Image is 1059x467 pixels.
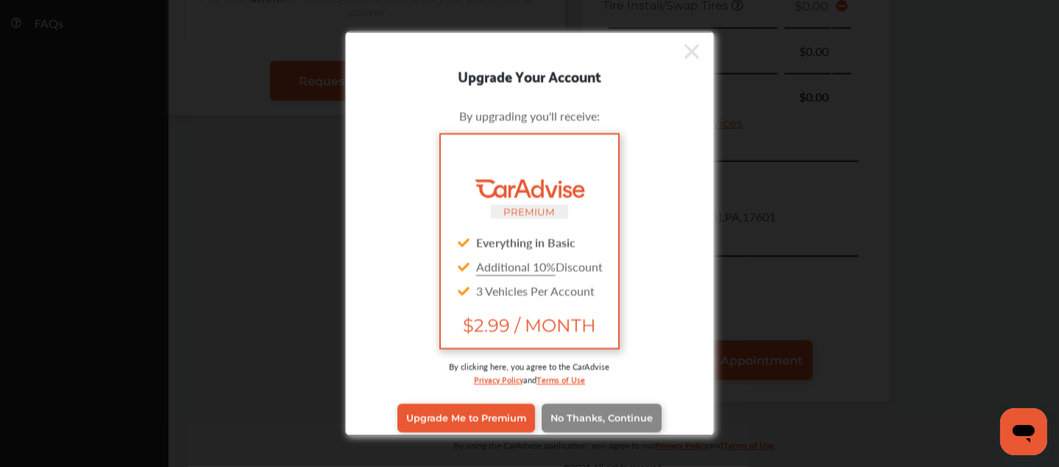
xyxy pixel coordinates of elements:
a: Privacy Policy [474,371,523,385]
div: Upgrade Your Account [346,63,714,87]
div: 3 Vehicles Per Account [453,278,606,302]
span: $2.99 / MONTH [453,314,606,335]
span: Discount [476,257,603,274]
iframe: Button to launch messaging window [1000,408,1047,455]
div: By clicking here, you agree to the CarAdvise and [368,360,692,400]
a: Upgrade Me to Premium [397,404,535,432]
span: No Thanks, Continue [550,413,653,424]
a: No Thanks, Continue [542,404,662,432]
small: PREMIUM [504,205,556,217]
span: Upgrade Me to Premium [406,413,526,424]
strong: Everything in Basic [476,233,575,250]
u: Additional 10% [476,257,556,274]
a: Terms of Use [536,371,585,385]
div: By upgrading you'll receive: [368,107,692,124]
